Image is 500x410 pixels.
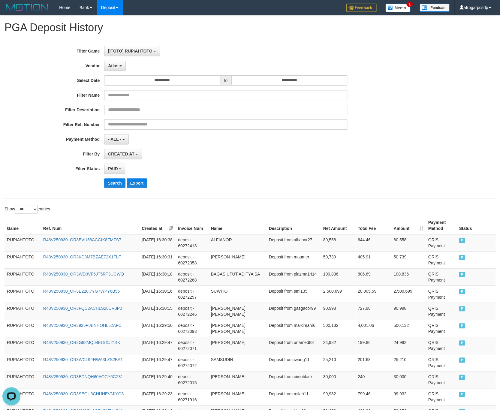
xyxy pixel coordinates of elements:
td: RUPIAHTOTO [5,303,41,320]
th: Description [267,217,321,234]
th: Name [209,217,267,234]
td: deposit - 60272015 [176,371,209,388]
td: deposit - 60272246 [176,303,209,320]
td: RUPIAHTOTO [5,337,41,354]
th: Status [456,217,495,234]
td: QRIS Payment [426,251,456,268]
img: panduan.png [420,4,450,12]
td: SUWITO [209,285,267,303]
td: 25,210 [391,354,426,371]
button: Atlas [104,61,126,71]
td: QRIS Payment [426,320,456,337]
th: Invoice Num [176,217,209,234]
td: Deposit from iwang11 [267,354,321,371]
a: R48V250930_OR3EVU58ACGIK8FMZS7 [43,237,121,242]
td: [DATE] 16:30:15 [139,303,176,320]
img: Feedback.jpg [346,4,376,12]
td: [DATE] 16:29:40 [139,371,176,388]
td: QRIS Payment [426,303,456,320]
td: RUPIAHTOTO [5,251,41,268]
span: PAID [459,375,465,380]
td: deposit - 60272071 [176,337,209,354]
a: R48V250930_OR3SEGU3CHUHEVMIYQ3 [43,391,124,396]
td: Deposit from alfianor27 [267,234,321,252]
td: 100,836 [321,268,355,285]
td: 90,998 [321,303,355,320]
td: [DATE] 16:29:50 [139,320,176,337]
select: Showentries [15,205,38,214]
td: [PERSON_NAME] [209,388,267,405]
td: Deposit from cimoblack [267,371,321,388]
td: 240 [355,371,391,388]
td: deposit - 60271916 [176,388,209,405]
td: 30,000 [391,371,426,388]
td: 90,998 [391,303,426,320]
td: 806.69 [355,268,391,285]
td: 2,500,699 [321,285,355,303]
span: [ITOTO] RUPIAHTOTO [108,49,152,53]
td: 50,739 [321,251,355,268]
td: deposit - 60272413 [176,234,209,252]
td: QRIS Payment [426,234,456,252]
td: QRIS Payment [426,337,456,354]
td: 80,558 [321,234,355,252]
td: deposit - 60272268 [176,268,209,285]
td: 100,836 [391,268,426,285]
td: RUPIAHTOTO [5,371,41,388]
span: PAID [459,392,465,397]
span: PAID [459,289,465,294]
img: Button%20Memo.svg [385,4,411,12]
img: MOTION_logo.png [5,3,50,12]
td: 199.86 [355,337,391,354]
span: PAID [459,323,465,328]
button: - ALL - [104,134,128,144]
td: Deposit from smi135 [267,285,321,303]
span: PAID [459,357,465,363]
span: Atlas [108,63,118,68]
button: PAID [104,164,125,174]
span: PAID [459,306,465,311]
td: [PERSON_NAME] [209,251,267,268]
td: BAGAS UTUT ADITYA SA [209,268,267,285]
button: Search [104,178,125,188]
td: 644.46 [355,234,391,252]
th: Net Amount [321,217,355,234]
td: [DATE] 16:30:16 [139,285,176,303]
td: 80,558 [391,234,426,252]
td: 50,739 [391,251,426,268]
td: SAMSUDIN [209,354,267,371]
td: 99,932 [321,388,355,405]
th: Ref. Num [41,217,139,234]
td: 500,132 [391,320,426,337]
td: [DATE] 16:29:23 [139,388,176,405]
a: R48V250930_OR3FQC2ACHLS28UR3P0 [43,306,122,311]
td: Deposit from unamed88 [267,337,321,354]
td: 30,000 [321,371,355,388]
label: Show entries [5,205,50,214]
td: Deposit from malkimanis [267,320,321,337]
th: Total Fee [355,217,391,234]
td: 727.98 [355,303,391,320]
th: Payment Method [426,217,456,234]
td: Deposit from milari11 [267,388,321,405]
td: [DATE] 16:30:38 [139,234,176,252]
td: QRIS Payment [426,354,456,371]
button: [ITOTO] RUPIAHTOTO [104,46,160,56]
td: [DATE] 16:29:47 [139,354,176,371]
button: Open LiveChat chat widget [2,2,20,20]
th: Game [5,217,41,234]
span: to [220,75,231,86]
a: R48V250930_OR3G88MQ64EL9XJ214K [43,340,120,345]
span: PAID [459,238,465,243]
td: QRIS Payment [426,268,456,285]
span: CREATED AT [108,152,134,156]
th: Amount: activate to sort column ascending [391,217,426,234]
td: deposit - 60272257 [176,285,209,303]
td: 2,500,699 [391,285,426,303]
td: RUPIAHTOTO [5,234,41,252]
button: CREATED AT [104,149,142,159]
a: R48V250930_OR3KD3M7BZAE72X1FLF [43,255,121,259]
span: PAID [459,340,465,345]
span: PAID [459,272,465,277]
a: R48V250930_OR3E220I7YG7WPY6B55 [43,289,120,294]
